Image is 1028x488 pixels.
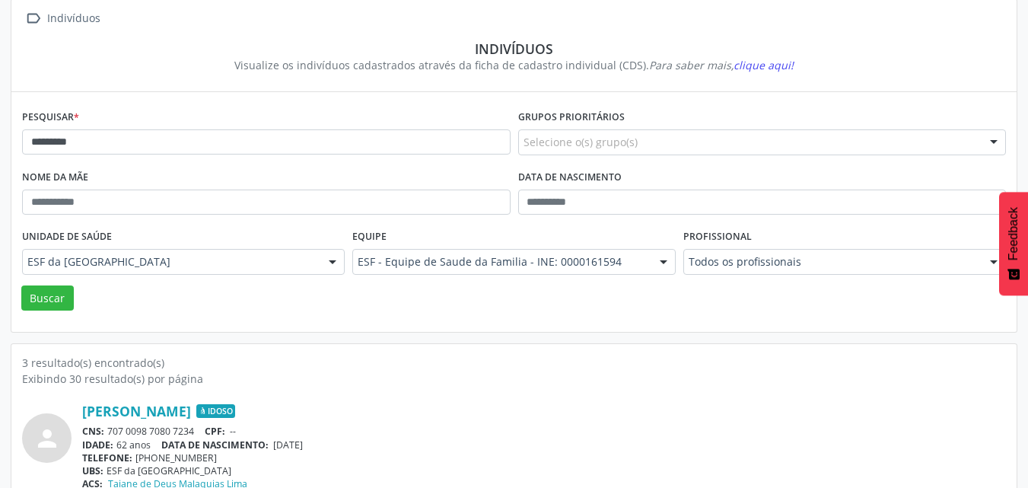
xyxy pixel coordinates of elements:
span: [DATE] [273,439,303,451]
span: UBS: [82,464,103,477]
i: Para saber mais, [649,58,794,72]
div: ESF da [GEOGRAPHIC_DATA] [82,464,1006,477]
span: ESF - Equipe de Saude da Familia - INE: 0000161594 [358,254,644,270]
label: Nome da mãe [22,166,88,190]
div: Exibindo 30 resultado(s) por página [22,371,1006,387]
button: Feedback - Mostrar pesquisa [999,192,1028,295]
span: CNS: [82,425,104,438]
label: Pesquisar [22,106,79,129]
label: Data de nascimento [518,166,622,190]
label: Unidade de saúde [22,225,112,249]
span: Todos os profissionais [689,254,975,270]
label: Grupos prioritários [518,106,625,129]
div: [PHONE_NUMBER] [82,451,1006,464]
i: person [33,425,61,452]
div: Indivíduos [33,40,995,57]
a:  Indivíduos [22,8,103,30]
span: Idoso [196,404,235,418]
div: Indivíduos [44,8,103,30]
span: Selecione o(s) grupo(s) [524,134,638,150]
span: IDADE: [82,439,113,451]
button: Buscar [21,285,74,311]
span: TELEFONE: [82,451,132,464]
span: ESF da [GEOGRAPHIC_DATA] [27,254,313,270]
a: [PERSON_NAME] [82,403,191,419]
div: Visualize os indivíduos cadastrados através da ficha de cadastro individual (CDS). [33,57,995,73]
div: 707 0098 7080 7234 [82,425,1006,438]
span: CPF: [205,425,225,438]
span: DATA DE NASCIMENTO: [161,439,269,451]
label: Equipe [352,225,387,249]
div: 62 anos [82,439,1006,451]
label: Profissional [683,225,752,249]
span: Feedback [1007,207,1020,260]
span: -- [230,425,236,438]
i:  [22,8,44,30]
div: 3 resultado(s) encontrado(s) [22,355,1006,371]
span: clique aqui! [734,58,794,72]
